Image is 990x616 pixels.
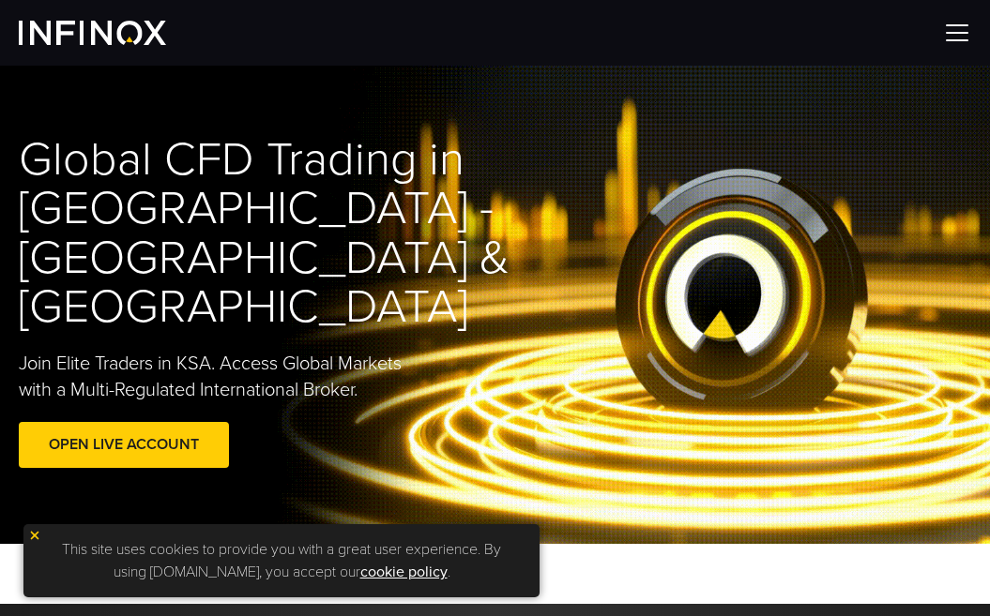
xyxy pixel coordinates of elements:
p: Join Elite Traders in KSA. Access Global Markets with a Multi-Regulated International Broker. [19,351,422,403]
a: Open Live Account [19,422,229,468]
p: This site uses cookies to provide you with a great user experience. By using [DOMAIN_NAME], you a... [33,533,530,588]
h1: Global CFD Trading in [GEOGRAPHIC_DATA] - [GEOGRAPHIC_DATA] & [GEOGRAPHIC_DATA] [19,135,524,332]
a: cookie policy [360,563,448,581]
img: yellow close icon [28,529,41,542]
